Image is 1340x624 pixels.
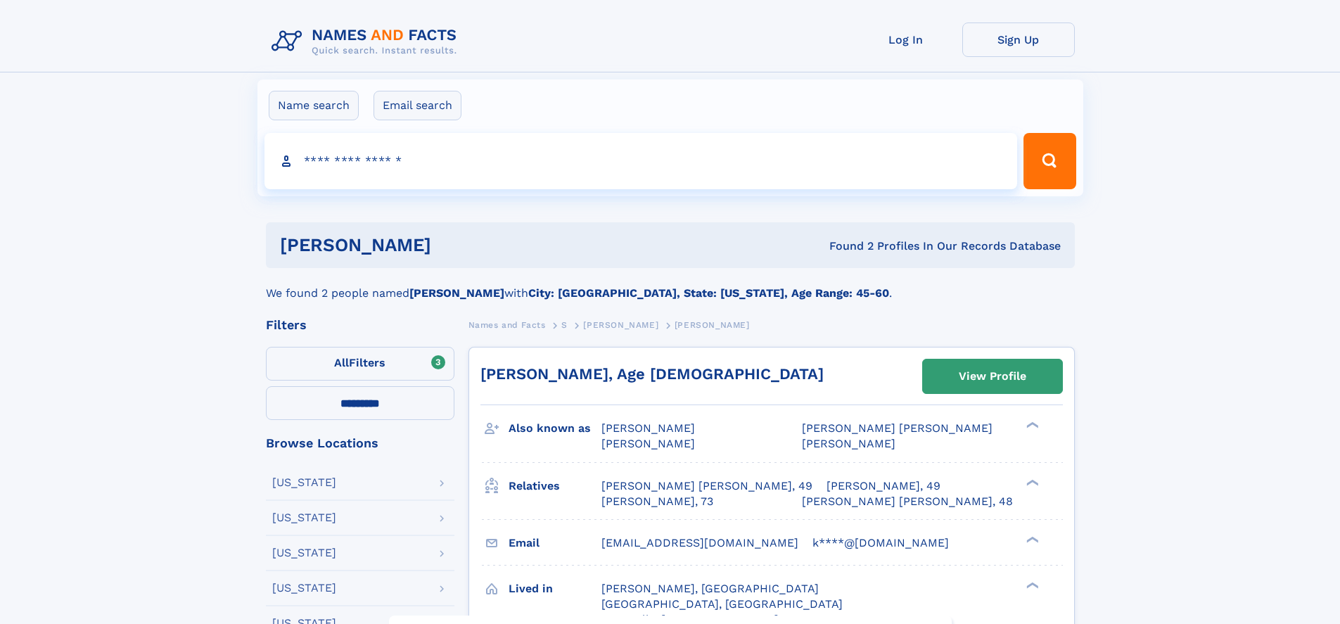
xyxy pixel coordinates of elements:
[583,316,658,333] a: [PERSON_NAME]
[269,91,359,120] label: Name search
[1023,133,1076,189] button: Search Button
[561,316,568,333] a: S
[374,91,461,120] label: Email search
[509,577,601,601] h3: Lived in
[266,268,1075,302] div: We found 2 people named with .
[272,547,336,559] div: [US_STATE]
[509,474,601,498] h3: Relatives
[272,512,336,523] div: [US_STATE]
[802,437,895,450] span: [PERSON_NAME]
[1023,478,1040,487] div: ❯
[601,582,819,595] span: [PERSON_NAME], [GEOGRAPHIC_DATA]
[266,319,454,331] div: Filters
[272,582,336,594] div: [US_STATE]
[802,421,993,435] span: [PERSON_NAME] [PERSON_NAME]
[601,597,843,611] span: [GEOGRAPHIC_DATA], [GEOGRAPHIC_DATA]
[272,477,336,488] div: [US_STATE]
[409,286,504,300] b: [PERSON_NAME]
[601,437,695,450] span: [PERSON_NAME]
[827,478,940,494] a: [PERSON_NAME], 49
[264,133,1018,189] input: search input
[1023,421,1040,430] div: ❯
[959,360,1026,393] div: View Profile
[266,347,454,381] label: Filters
[334,356,349,369] span: All
[962,23,1075,57] a: Sign Up
[583,320,658,330] span: [PERSON_NAME]
[850,23,962,57] a: Log In
[601,494,713,509] a: [PERSON_NAME], 73
[802,494,1013,509] a: [PERSON_NAME] [PERSON_NAME], 48
[266,437,454,450] div: Browse Locations
[561,320,568,330] span: S
[509,416,601,440] h3: Also known as
[1023,535,1040,544] div: ❯
[468,316,546,333] a: Names and Facts
[280,236,630,254] h1: [PERSON_NAME]
[601,536,798,549] span: [EMAIL_ADDRESS][DOMAIN_NAME]
[601,478,812,494] a: [PERSON_NAME] [PERSON_NAME], 49
[1023,580,1040,590] div: ❯
[480,365,824,383] a: [PERSON_NAME], Age [DEMOGRAPHIC_DATA]
[923,359,1062,393] a: View Profile
[528,286,889,300] b: City: [GEOGRAPHIC_DATA], State: [US_STATE], Age Range: 45-60
[266,23,468,61] img: Logo Names and Facts
[601,421,695,435] span: [PERSON_NAME]
[675,320,750,330] span: [PERSON_NAME]
[509,531,601,555] h3: Email
[630,238,1061,254] div: Found 2 Profiles In Our Records Database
